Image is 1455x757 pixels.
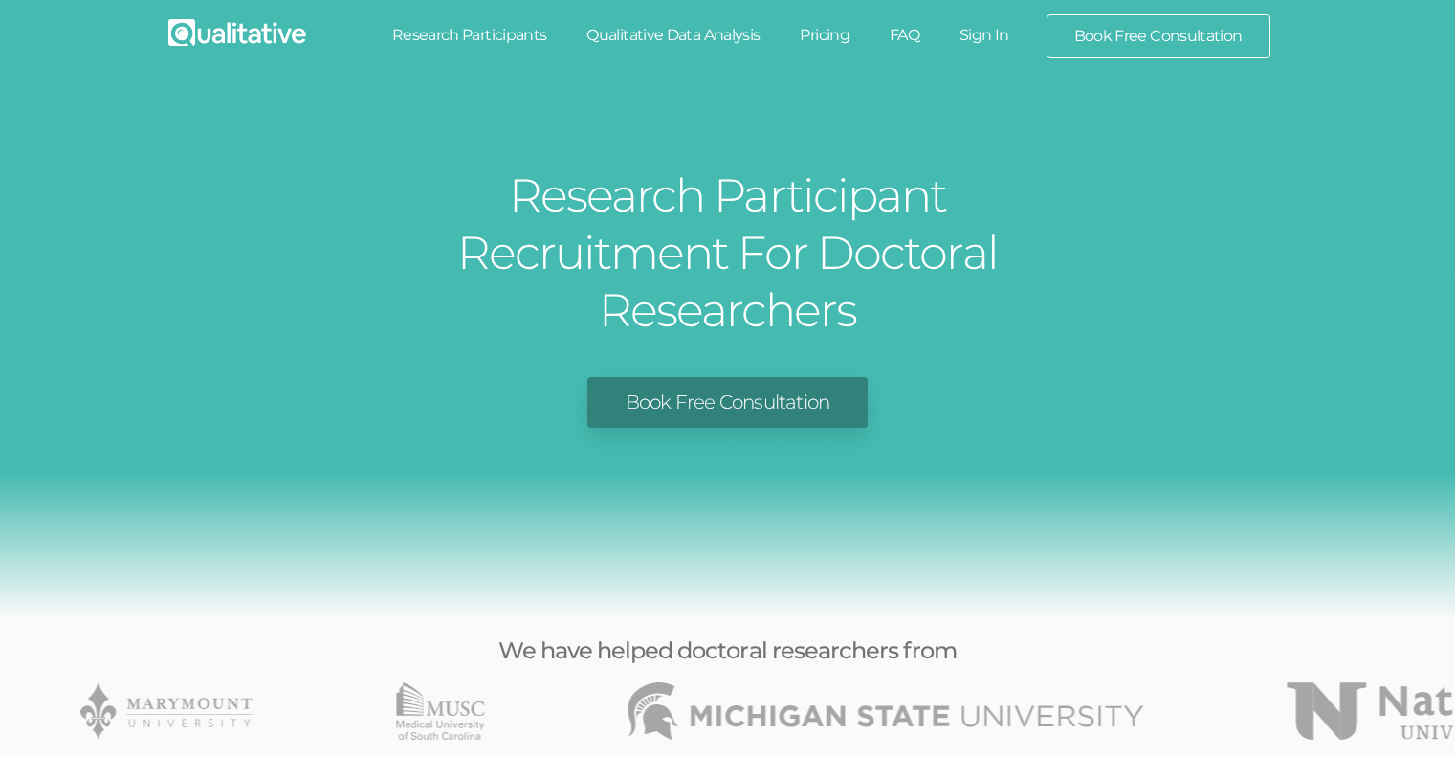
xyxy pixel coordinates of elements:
img: Qualitative [168,19,306,46]
h3: We have helped doctoral researchers from [269,638,1187,663]
img: Marymount University [80,682,253,740]
a: Research Participants [372,14,567,56]
a: Pricing [780,14,870,56]
li: 20 of 49 [80,682,253,740]
a: Book Free Consultation [587,377,868,428]
img: Medical University of South Carolina [396,682,484,740]
a: Book Free Consultation [1047,15,1269,57]
img: Michigan State University [628,682,1143,740]
li: 22 of 49 [628,682,1143,740]
a: Sign In [939,14,1029,56]
li: 21 of 49 [396,682,484,740]
a: FAQ [870,14,939,56]
a: Qualitative Data Analysis [566,14,780,56]
h1: Research Participant Recruitment For Doctoral Researchers [369,167,1087,339]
